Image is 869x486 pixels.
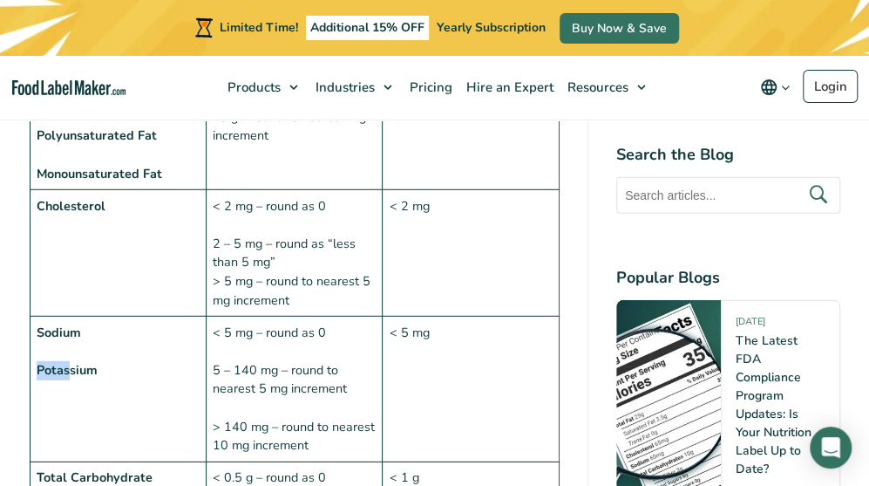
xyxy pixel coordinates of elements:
span: Products [222,79,282,96]
a: Food Label Maker homepage [12,80,126,95]
span: Yearly Subscription [437,19,546,36]
h4: Search the Blog [616,143,840,167]
a: Resources [559,56,655,119]
a: Pricing [401,56,458,119]
a: The Latest FDA Compliance Program Updates: Is Your Nutrition Label Up to Date? [736,332,811,477]
a: Industries [307,56,401,119]
input: Search articles... [616,177,840,214]
a: Buy Now & Save [560,13,679,44]
a: Products [219,56,307,119]
td: < 5 mg [383,317,559,462]
strong: Total Carbohydrate [37,469,153,486]
a: Login [803,70,858,103]
span: Limited Time! [220,19,298,36]
button: Change language [748,70,803,105]
strong: Potassium [37,361,98,379]
span: Additional 15% OFF [306,16,429,40]
strong: Polyunsaturated Fat [37,127,157,144]
h4: Popular Blogs [616,266,840,290]
td: < 2 mg – round as 0 2 – 5 mg – round as “less than 5 mg” > 5 mg – round to nearest 5 mg increment [206,190,382,317]
strong: Sodium [37,324,81,341]
span: Hire an Expert [461,79,555,96]
span: [DATE] [736,315,765,335]
strong: Monounsaturated Fat [37,165,162,182]
strong: Cholesterol [37,197,105,215]
div: Open Intercom Messenger [810,427,852,469]
td: < 2 mg [383,190,559,317]
span: Industries [310,79,377,96]
td: < 5 mg – round as 0 5 – 140 mg – round to nearest 5 mg increment > 140 mg – round to nearest 10 m... [206,317,382,462]
a: Hire an Expert [458,56,559,119]
span: Pricing [404,79,454,96]
span: Resources [562,79,630,96]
